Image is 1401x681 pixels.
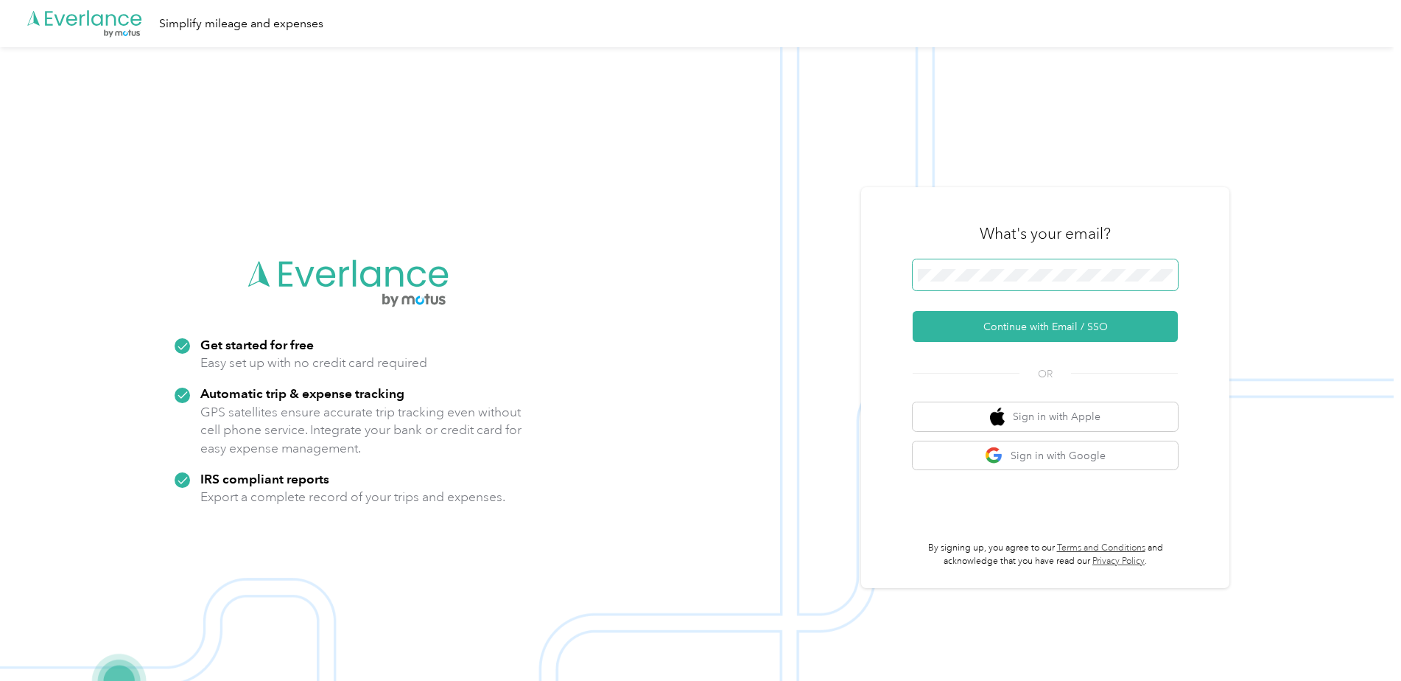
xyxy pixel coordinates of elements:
button: apple logoSign in with Apple [913,402,1178,431]
div: Simplify mileage and expenses [159,15,323,33]
p: Easy set up with no credit card required [200,354,427,372]
img: google logo [985,447,1003,465]
a: Privacy Policy [1092,556,1145,567]
h3: What's your email? [980,223,1111,244]
p: By signing up, you agree to our and acknowledge that you have read our . [913,542,1178,567]
a: Terms and Conditions [1057,542,1145,553]
span: OR [1019,366,1071,382]
button: google logoSign in with Google [913,441,1178,470]
p: GPS satellites ensure accurate trip tracking even without cell phone service. Integrate your bank... [200,403,522,458]
button: Continue with Email / SSO [913,311,1178,342]
strong: IRS compliant reports [200,471,329,486]
strong: Automatic trip & expense tracking [200,385,404,401]
strong: Get started for free [200,337,314,352]
img: apple logo [990,408,1005,426]
p: Export a complete record of your trips and expenses. [200,488,505,506]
